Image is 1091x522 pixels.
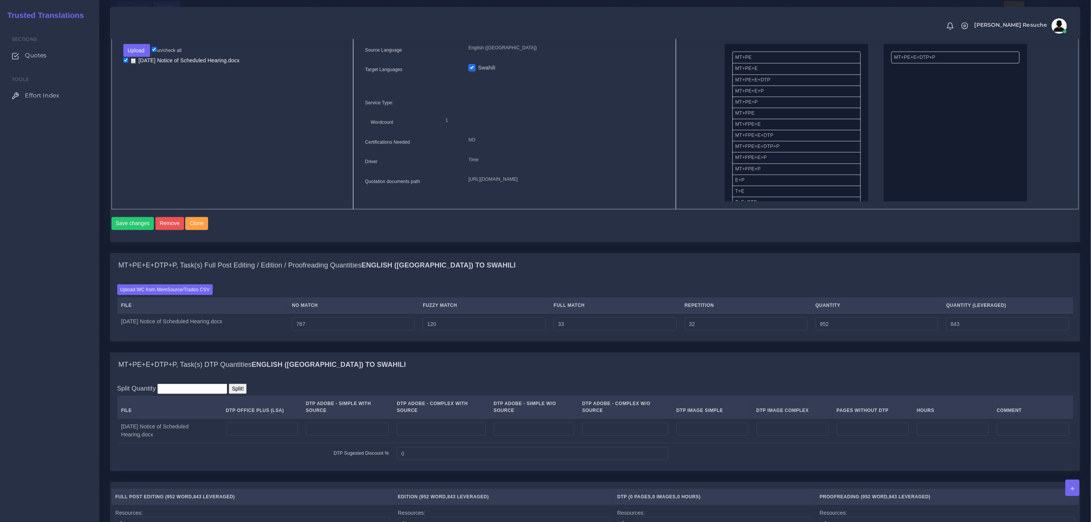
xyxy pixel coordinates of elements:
h2: Trusted Translations [2,11,84,20]
a: Effort Index [6,88,94,104]
th: File [117,298,288,313]
p: English ([GEOGRAPHIC_DATA]) [469,44,664,52]
label: Swahili [478,64,495,72]
span: Effort Index [25,91,59,100]
span: 0 Images [653,494,676,499]
li: MT+PE+E+DTP+P [891,52,1020,63]
span: 952 Word [167,494,192,499]
p: NO [469,136,664,144]
span: Quotes [25,51,47,60]
button: Save changes [112,217,154,230]
th: DTP ( , , ) [613,489,816,505]
a: Quotes [6,47,94,63]
li: MT+FPE [732,108,861,119]
label: Certifications Needed [365,139,410,146]
a: Remove [155,217,186,230]
th: DTP Office Plus (LSA) [222,396,302,418]
th: Quantity [811,298,942,313]
th: DTP Adobe - Simple With Source [302,396,393,418]
p: [URL][DOMAIN_NAME] [469,175,664,183]
b: English ([GEOGRAPHIC_DATA]) TO Swahili [362,261,516,269]
div: MT+PE+E+DTP+P, Task(s) DTP QuantitiesEnglish ([GEOGRAPHIC_DATA]) TO Swahili [110,377,1080,471]
label: Target Languages [365,66,402,73]
th: Repetition [680,298,811,313]
li: MT+PE+E+P [732,86,861,97]
label: Driver [365,158,378,165]
label: Quotation documents path [365,178,420,185]
th: Proofreading ( , ) [816,489,1079,505]
th: File [117,396,222,418]
li: MT+FPE+E+DTP [732,130,861,141]
th: Full Post Editing ( , ) [112,489,394,505]
th: Quantity (Leveraged) [942,298,1073,313]
p: Time [469,156,664,164]
a: Trusted Translations [2,9,84,22]
th: No Match [288,298,419,313]
span: 843 Leveraged [193,494,233,499]
th: DTP Adobe - Complex With Source [393,396,490,418]
span: 952 Word [421,494,446,499]
span: [PERSON_NAME] Resuche [975,22,1047,28]
label: Upload WC from MemSource/Trados CSV [117,284,213,295]
button: Remove [155,217,184,230]
p: 1 [446,117,658,125]
th: Comment [993,396,1073,418]
li: MT+PE [732,52,861,63]
th: Full Match [550,298,681,313]
td: [DATE] Notice of Scheduled Hearing.docx [117,418,222,443]
li: E+P [732,175,861,186]
span: Tools [12,76,29,82]
th: Hours [913,396,993,418]
li: MT+PE+P [732,97,861,108]
li: MT+PE+E+DTP [732,75,861,86]
label: Wordcount [371,119,393,126]
th: DTP Image Simple [672,396,752,418]
li: MT+FPE+E [732,119,861,130]
button: Upload [123,44,150,57]
td: [DATE] Notice of Scheduled Hearing.docx [117,313,288,335]
span: 843 Leveraged [889,494,929,499]
input: un/check all [152,47,157,52]
label: Source Language [365,47,402,53]
button: Clone [185,217,208,230]
li: T+E [732,186,861,197]
li: T+E+DTP [732,197,861,208]
span: 843 Leveraged [448,494,487,499]
th: DTP Adobe - Simple W/O Source [490,396,578,418]
label: Service Type: [365,99,393,106]
input: Split! [229,384,247,394]
th: Edition ( , ) [394,489,614,505]
th: DTP Adobe - Complex W/O Source [578,396,672,418]
span: 952 Word [863,494,887,499]
label: DTP Sugested Discount % [334,450,389,457]
li: MT+FPE+E+P [732,152,861,164]
span: Sections [12,36,37,42]
a: Clone [185,217,209,230]
li: MT+FPE+P [732,164,861,175]
div: MT+PE+E+DTP+P, Task(s) Full Post Editing / Edition / Proofreading QuantitiesEnglish ([GEOGRAPHIC_... [110,278,1080,341]
span: 0 Hours [677,494,699,499]
b: English ([GEOGRAPHIC_DATA]) TO Swahili [252,361,406,368]
a: [PERSON_NAME] Resucheavatar [971,18,1070,34]
th: DTP Image Complex [752,396,832,418]
li: MT+PE+E [732,63,861,75]
th: Fuzzy Match [419,298,550,313]
th: Pages Without DTP [833,396,913,418]
h4: MT+PE+E+DTP+P, Task(s) Full Post Editing / Edition / Proofreading Quantities [118,261,516,270]
div: MT+PE+E+DTP+P, Task(s) DTP QuantitiesEnglish ([GEOGRAPHIC_DATA]) TO Swahili [110,353,1080,377]
div: MT+PE+E+DTP+P, Task(s) Full Post Editing / Edition / Proofreading QuantitiesEnglish ([GEOGRAPHIC_... [110,253,1080,278]
li: MT+FPE+E+DTP+P [732,141,861,152]
h4: MT+PE+E+DTP+P, Task(s) DTP Quantities [118,361,406,369]
span: 0 Pages [630,494,651,499]
label: Split Quantity [117,384,156,393]
a: [DATE] Notice of Scheduled Hearing.docx [128,57,242,64]
label: un/check all [152,47,181,54]
img: avatar [1052,18,1067,34]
